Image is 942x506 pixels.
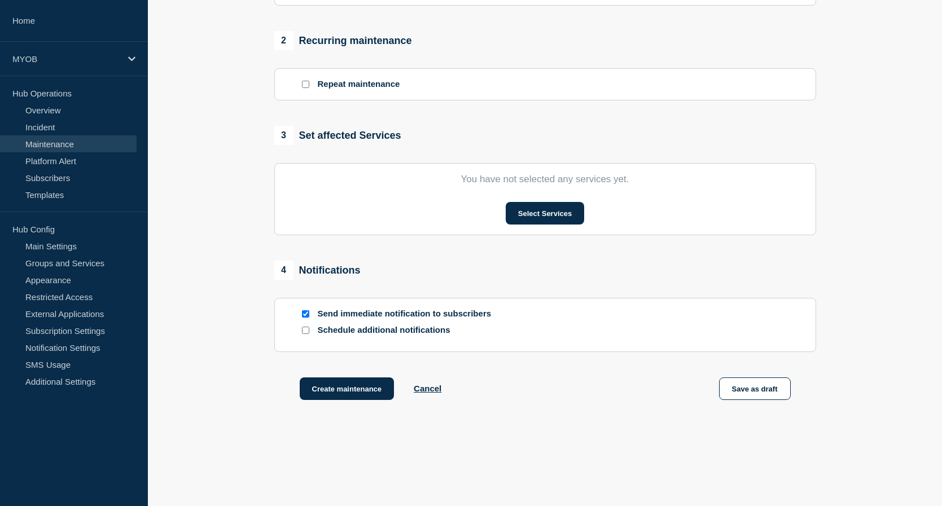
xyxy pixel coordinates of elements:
[274,261,361,280] div: Notifications
[274,31,293,50] span: 2
[414,384,441,393] button: Cancel
[300,174,791,185] p: You have not selected any services yet.
[318,325,498,336] p: Schedule additional notifications
[719,377,791,400] button: Save as draft
[318,309,498,319] p: Send immediate notification to subscribers
[274,126,401,145] div: Set affected Services
[506,202,584,225] button: Select Services
[12,54,121,64] p: MYOB
[302,327,309,334] input: Schedule additional notifications
[318,79,400,90] p: Repeat maintenance
[274,31,412,50] div: Recurring maintenance
[274,126,293,145] span: 3
[302,310,309,318] input: Send immediate notification to subscribers
[302,81,309,88] input: Repeat maintenance
[300,377,395,400] button: Create maintenance
[274,261,293,280] span: 4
